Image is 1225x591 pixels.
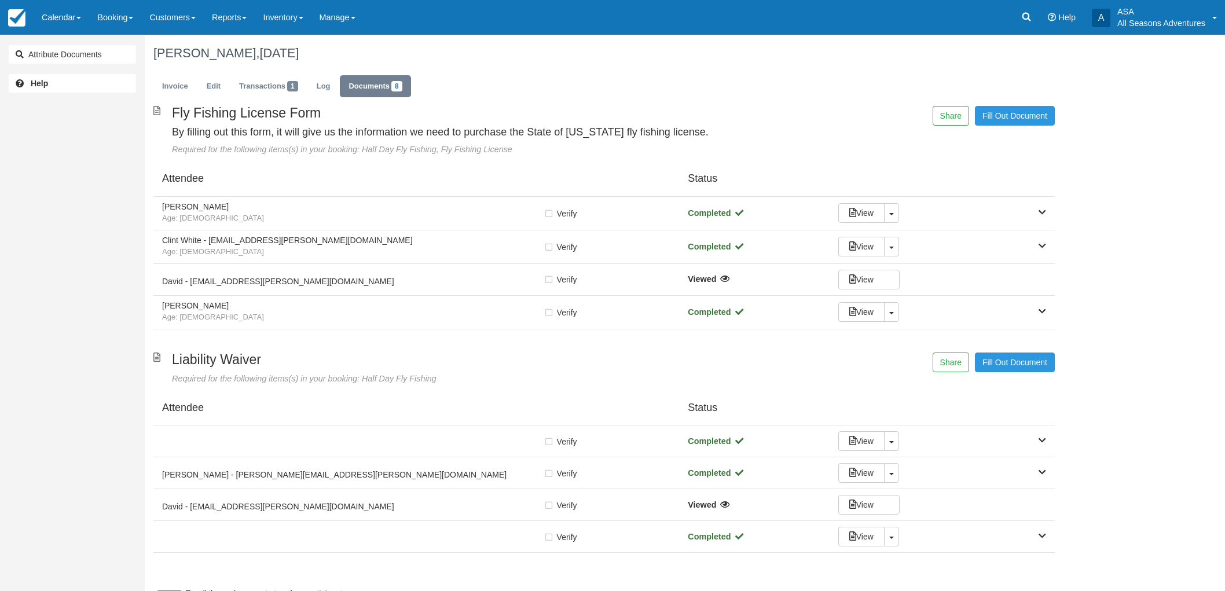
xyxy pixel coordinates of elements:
[9,74,136,93] a: Help
[31,79,48,88] b: Help
[153,46,1055,60] h1: [PERSON_NAME],
[162,236,544,245] h5: Clint White - [EMAIL_ADDRESS][PERSON_NAME][DOMAIN_NAME]
[975,353,1055,372] a: Fill Out Document
[975,106,1055,126] a: Fill Out Document
[933,106,969,126] button: Share
[838,203,885,223] a: View
[9,45,136,64] button: Attribute Documents
[933,353,969,372] button: Share
[162,213,544,224] span: Age: [DEMOGRAPHIC_DATA]
[162,247,544,258] span: Age: [DEMOGRAPHIC_DATA]
[838,495,900,515] a: View
[1117,6,1205,17] p: ASA
[198,75,229,98] a: Edit
[162,312,544,323] span: Age: [DEMOGRAPHIC_DATA]
[679,173,829,185] h4: Status
[287,81,298,91] span: 1
[557,208,577,219] span: Verify
[172,106,732,120] h2: Fly Fishing License Form
[172,373,732,385] div: Required for the following items(s) in your booking: Half Day Fly Fishing
[153,173,679,185] h4: Attendee
[688,532,744,541] strong: Completed
[688,468,744,478] strong: Completed
[1058,13,1076,22] span: Help
[1048,13,1056,21] i: Help
[8,9,25,27] img: checkfront-main-nav-mini-logo.png
[688,307,744,317] strong: Completed
[162,471,544,479] h5: [PERSON_NAME] - [PERSON_NAME][EMAIL_ADDRESS][PERSON_NAME][DOMAIN_NAME]
[162,277,544,286] h5: David - [EMAIL_ADDRESS][PERSON_NAME][DOMAIN_NAME]
[153,75,197,98] a: Invoice
[162,302,544,310] h5: [PERSON_NAME]
[688,208,744,218] strong: Completed
[153,402,679,414] h4: Attendee
[838,237,885,256] a: View
[391,81,402,91] span: 8
[557,241,577,253] span: Verify
[679,402,829,414] h4: Status
[259,46,299,60] span: [DATE]
[557,274,577,285] span: Verify
[557,468,577,479] span: Verify
[688,242,744,251] strong: Completed
[838,302,885,322] a: View
[838,270,900,289] a: View
[557,436,577,447] span: Verify
[688,436,744,446] strong: Completed
[1117,17,1205,29] p: All Seasons Adventures
[688,500,729,509] strong: Viewed
[557,307,577,318] span: Verify
[688,274,729,284] strong: Viewed
[230,75,307,98] a: Transactions1
[172,144,732,156] div: Required for the following items(s) in your booking: Half Day Fly Fishing, Fly Fishing License
[557,531,577,543] span: Verify
[308,75,339,98] a: Log
[838,431,885,451] a: View
[838,527,885,546] a: View
[172,127,732,138] h4: By filling out this form, it will give us the information we need to purchase the State of [US_ST...
[838,463,885,483] a: View
[162,502,544,511] h5: David - [EMAIL_ADDRESS][PERSON_NAME][DOMAIN_NAME]
[172,353,732,367] h2: Liability Waiver
[1092,9,1110,27] div: A
[162,203,544,211] h5: [PERSON_NAME]
[557,500,577,511] span: Verify
[340,75,410,98] a: Documents8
